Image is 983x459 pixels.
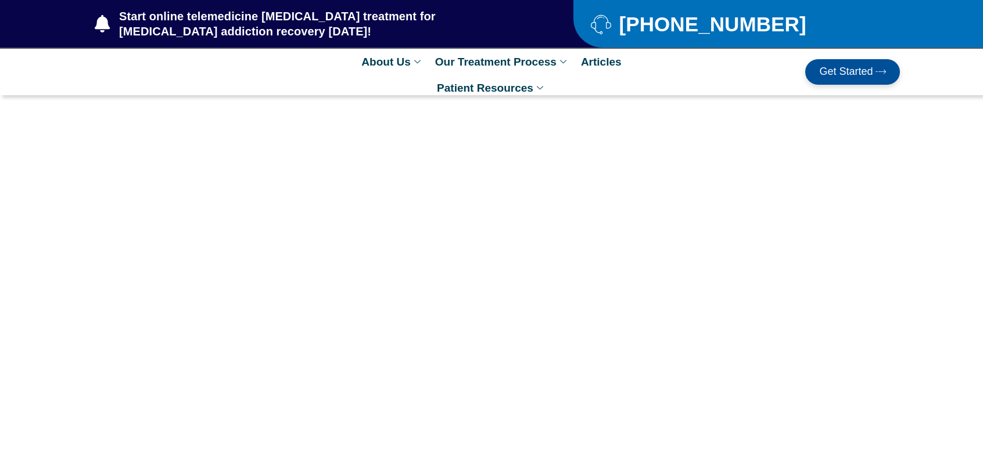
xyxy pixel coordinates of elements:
span: Start online telemedicine [MEDICAL_DATA] treatment for [MEDICAL_DATA] addiction recovery [DATE]! [116,9,527,39]
a: Patient Resources [431,75,552,101]
span: Get Started [819,66,873,78]
span: [PHONE_NUMBER] [616,17,806,31]
a: Get Started [805,59,900,85]
a: Our Treatment Process [429,49,575,75]
a: About Us [356,49,429,75]
a: Start online telemedicine [MEDICAL_DATA] treatment for [MEDICAL_DATA] addiction recovery [DATE]! [95,9,527,39]
a: [PHONE_NUMBER] [591,14,871,34]
a: Articles [575,49,627,75]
